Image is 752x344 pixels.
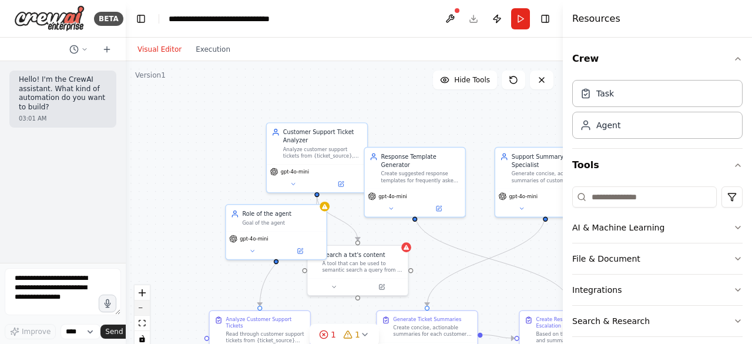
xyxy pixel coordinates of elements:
div: Read through customer support tickets from {ticket_source} and perform comprehensive analysis. Ca... [226,330,305,343]
button: Tools [572,149,743,182]
img: Logo [14,5,85,32]
button: fit view [135,316,150,331]
nav: breadcrumb [169,13,301,25]
div: Based on the ticket analysis and summaries, create suggested response templates for the most freq... [536,330,615,343]
span: gpt-4o-mini [509,193,538,199]
span: gpt-4o-mini [281,169,309,175]
span: gpt-4o-mini [378,193,407,199]
p: Hello! I'm the CrewAI assistant. What kind of automation do you want to build? [19,75,107,112]
button: Open in side panel [318,179,364,189]
g: Edge from f568436b-4a11-4ff4-90aa-5473c4a5ebe5 to bc5f87a3-3f89-4912-93df-048e126ffbf5 [423,213,549,306]
button: zoom out [135,300,150,316]
div: Create suggested response templates for frequently asked questions and common issues, while flagg... [381,171,461,183]
div: Support Summary SpecialistGenerate concise, actionable summaries of customer support tickets and ... [495,147,597,218]
button: File & Document [572,243,743,274]
button: Integrations [572,275,743,305]
button: Hide left sidebar [133,11,149,27]
div: A tool that can be used to semantic search a query from a txt's content. [323,260,403,273]
div: 03:01 AM [19,114,107,123]
button: Hide Tools [433,71,497,89]
div: BETA [94,12,123,26]
div: Create concise, actionable summaries for each customer support ticket category identified in the ... [393,324,472,337]
g: Edge from bc5f87a3-3f89-4912-93df-048e126ffbf5 to cd5b9271-2d54-4291-9fda-48143a033a12 [482,331,514,342]
div: Customer Support Ticket Analyzer [283,128,362,145]
div: Goal of the agent [242,219,321,226]
span: Hide Tools [454,75,490,85]
span: 1 [331,329,336,340]
div: Response Template Generator [381,153,461,169]
div: Crew [572,75,743,148]
g: Edge from 6ae74d9c-804d-435c-a78e-ef7b447e2c87 to 788161ed-5786-408b-bd44-848a146bdc56 [313,196,362,241]
button: Click to speak your automation idea [99,295,116,312]
div: Support Summary Specialist [512,153,591,169]
div: Version 1 [135,71,166,80]
div: Role of the agentGoal of the agentgpt-4o-mini [225,204,327,260]
div: Search a txt's content [323,251,385,259]
span: Improve [22,327,51,336]
div: Analyze customer support tickets from {ticket_source}, categorize them by urgency level (critical... [283,146,362,159]
h4: Resources [572,12,620,26]
button: Switch to previous chat [65,42,93,56]
button: Visual Editor [130,42,189,56]
button: Open in side panel [416,203,462,213]
button: Open in side panel [358,282,404,292]
span: gpt-4o-mini [240,236,268,242]
div: Generate concise, actionable summaries of customer support tickets and identify common issues, pr... [512,171,591,183]
span: 1 [355,329,360,340]
div: Analyze Customer Support Tickets [226,316,305,329]
button: Search & Research [572,306,743,336]
button: AI & Machine Learning [572,212,743,243]
button: zoom in [135,285,150,300]
g: Edge from 6ae74d9c-804d-435c-a78e-ef7b447e2c87 to 119b8b59-1ebb-424a-848e-f2df6fe52ef9 [256,196,321,306]
div: Response Template GeneratorCreate suggested response templates for frequently asked questions and... [364,147,466,218]
button: Improve [5,324,56,339]
div: Customer Support Ticket AnalyzerAnalyze customer support tickets from {ticket_source}, categorize... [266,122,368,193]
div: Generate Ticket Summaries [393,316,461,322]
button: Open in side panel [546,203,592,213]
span: Send [105,327,123,336]
div: Task [596,88,614,99]
button: Open in side panel [277,246,323,256]
button: Crew [572,42,743,75]
button: Send [100,325,137,339]
button: Execution [189,42,237,56]
div: Agent [596,119,620,131]
button: Hide right sidebar [537,11,553,27]
div: TXTSearchToolSearch a txt's contentA tool that can be used to semantic search a query from a txt'... [307,245,409,296]
div: Create Response Templates and Escalation Report [536,316,615,329]
button: Start a new chat [98,42,116,56]
div: Role of the agent [242,210,321,218]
